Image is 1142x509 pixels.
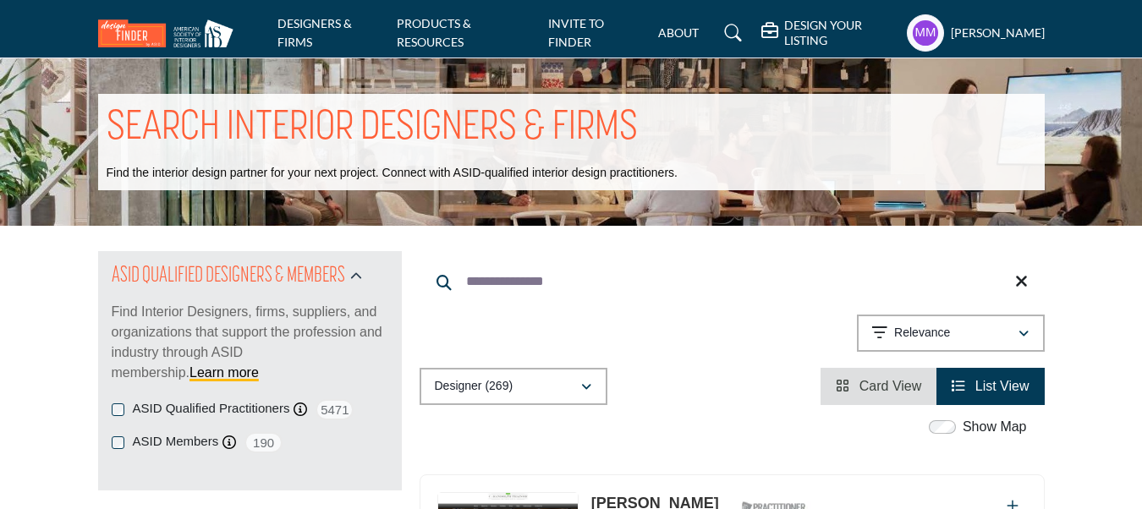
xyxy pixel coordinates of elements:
p: Relevance [894,325,950,342]
li: Card View [821,368,936,405]
a: Learn more [189,365,259,380]
h2: ASID QUALIFIED DESIGNERS & MEMBERS [112,261,345,292]
span: List View [975,379,1029,393]
label: ASID Members [133,432,219,452]
button: Relevance [857,315,1045,352]
p: Find the interior design partner for your next project. Connect with ASID-qualified interior desi... [107,165,678,182]
p: Find Interior Designers, firms, suppliers, and organizations that support the profession and indu... [112,302,388,383]
a: PRODUCTS & RESOURCES [397,16,471,49]
span: Card View [859,379,922,393]
p: Designer (269) [435,378,513,395]
a: ABOUT [658,25,699,40]
a: INVITE TO FINDER [548,16,604,49]
span: 190 [244,432,283,453]
a: DESIGNERS & FIRMS [277,16,352,49]
label: Show Map [963,417,1027,437]
input: Search Keyword [420,261,1045,302]
span: 5471 [316,399,354,420]
div: DESIGN YOUR LISTING [761,18,898,48]
input: ASID Members checkbox [112,436,124,449]
li: List View [936,368,1044,405]
h1: SEARCH INTERIOR DESIGNERS & FIRMS [107,102,638,155]
label: ASID Qualified Practitioners [133,399,290,419]
input: ASID Qualified Practitioners checkbox [112,403,124,416]
a: View Card [836,379,921,393]
button: Designer (269) [420,368,607,405]
h5: DESIGN YOUR LISTING [784,18,898,48]
button: Show hide supplier dropdown [907,14,944,52]
a: View List [952,379,1029,393]
img: Site Logo [98,19,242,47]
h5: [PERSON_NAME] [951,25,1045,41]
a: Search [708,19,753,47]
